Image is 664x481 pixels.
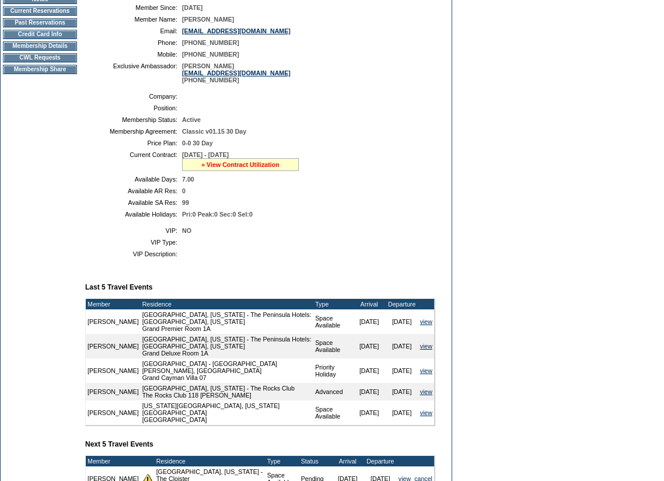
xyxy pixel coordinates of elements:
span: 0-0 30 Day [182,140,213,147]
td: [DATE] [386,334,418,358]
td: [GEOGRAPHIC_DATA], [US_STATE] - The Peninsula Hotels: [GEOGRAPHIC_DATA], [US_STATE] Grand Deluxe ... [141,334,314,358]
td: [PERSON_NAME] [86,400,141,425]
td: Advanced [313,383,352,400]
td: Space Available [313,309,352,334]
td: [PERSON_NAME] [86,309,141,334]
span: Classic v01.15 30 Day [182,128,246,135]
b: Next 5 Travel Events [85,440,153,448]
span: 7.00 [182,176,194,183]
td: VIP: [90,227,177,234]
td: Available AR Res: [90,187,177,194]
td: Price Plan: [90,140,177,147]
span: Pri:0 Peak:0 Sec:0 Sel:0 [182,211,253,218]
td: [US_STATE][GEOGRAPHIC_DATA], [US_STATE][GEOGRAPHIC_DATA] [GEOGRAPHIC_DATA] [141,400,314,425]
span: [DATE] - [DATE] [182,151,229,158]
td: [DATE] [353,400,386,425]
td: Position: [90,104,177,111]
a: [EMAIL_ADDRESS][DOMAIN_NAME] [182,27,291,34]
td: Space Available [313,400,352,425]
td: [DATE] [386,309,418,334]
a: view [420,388,432,395]
td: Email: [90,27,177,34]
td: [DATE] [386,400,418,425]
b: Last 5 Travel Events [85,283,152,291]
td: [DATE] [386,383,418,400]
td: Mobile: [90,51,177,58]
td: [DATE] [353,334,386,358]
td: Membership Status: [90,116,177,123]
td: Departure [364,456,397,466]
td: Membership Details [3,41,77,51]
td: Member Since: [90,4,177,11]
td: Member Name: [90,16,177,23]
td: Available SA Res: [90,199,177,206]
td: Residence [155,456,265,466]
td: VIP Type: [90,239,177,246]
span: [PERSON_NAME] [PHONE_NUMBER] [182,62,291,83]
td: Space Available [313,334,352,358]
a: view [420,367,432,374]
a: view [420,343,432,350]
td: Member [86,456,141,466]
td: Current Contract: [90,151,177,171]
td: [GEOGRAPHIC_DATA] - [GEOGRAPHIC_DATA][PERSON_NAME], [GEOGRAPHIC_DATA] Grand Cayman Villa 07 [141,358,314,383]
a: [EMAIL_ADDRESS][DOMAIN_NAME] [182,69,291,76]
td: [PERSON_NAME] [86,383,141,400]
td: Member [86,299,141,309]
td: [DATE] [353,383,386,400]
td: Available Holidays: [90,211,177,218]
td: Status [299,456,331,466]
td: Past Reservations [3,18,77,27]
span: [PHONE_NUMBER] [182,51,239,58]
td: Type [313,299,352,309]
a: view [420,409,432,416]
td: [GEOGRAPHIC_DATA], [US_STATE] - The Rocks Club The Rocks Club 118 [PERSON_NAME] [141,383,314,400]
td: [DATE] [353,358,386,383]
td: Membership Agreement: [90,128,177,135]
td: Residence [141,299,314,309]
a: view [420,318,432,325]
td: Company: [90,93,177,100]
span: 0 [182,187,186,194]
td: Arrival [331,456,364,466]
td: Current Reservations [3,6,77,16]
span: Active [182,116,201,123]
a: » View Contract Utilization [201,161,279,168]
td: Priority Holiday [313,358,352,383]
td: Arrival [353,299,386,309]
td: [GEOGRAPHIC_DATA], [US_STATE] - The Peninsula Hotels: [GEOGRAPHIC_DATA], [US_STATE] Grand Premier... [141,309,314,334]
span: [PHONE_NUMBER] [182,39,239,46]
td: [PERSON_NAME] [86,358,141,383]
td: Membership Share [3,65,77,74]
span: [PERSON_NAME] [182,16,234,23]
td: [DATE] [386,358,418,383]
span: 99 [182,199,189,206]
td: Available Days: [90,176,177,183]
span: [DATE] [182,4,202,11]
td: VIP Description: [90,250,177,257]
span: NO [182,227,191,234]
td: Credit Card Info [3,30,77,39]
td: Exclusive Ambassador: [90,62,177,83]
td: [DATE] [353,309,386,334]
td: Departure [386,299,418,309]
td: Type [265,456,299,466]
td: Phone: [90,39,177,46]
td: CWL Requests [3,53,77,62]
td: [PERSON_NAME] [86,334,141,358]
